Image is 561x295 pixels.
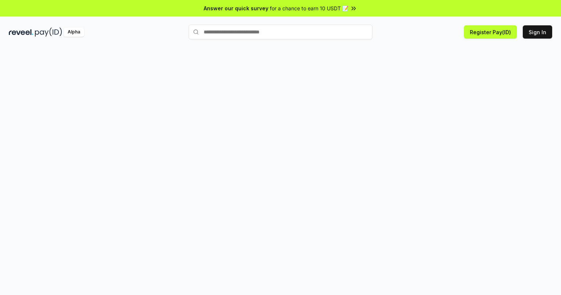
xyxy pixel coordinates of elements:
[64,28,84,37] div: Alpha
[464,25,517,39] button: Register Pay(ID)
[523,25,552,39] button: Sign In
[35,28,62,37] img: pay_id
[204,4,268,12] span: Answer our quick survey
[9,28,33,37] img: reveel_dark
[270,4,349,12] span: for a chance to earn 10 USDT 📝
